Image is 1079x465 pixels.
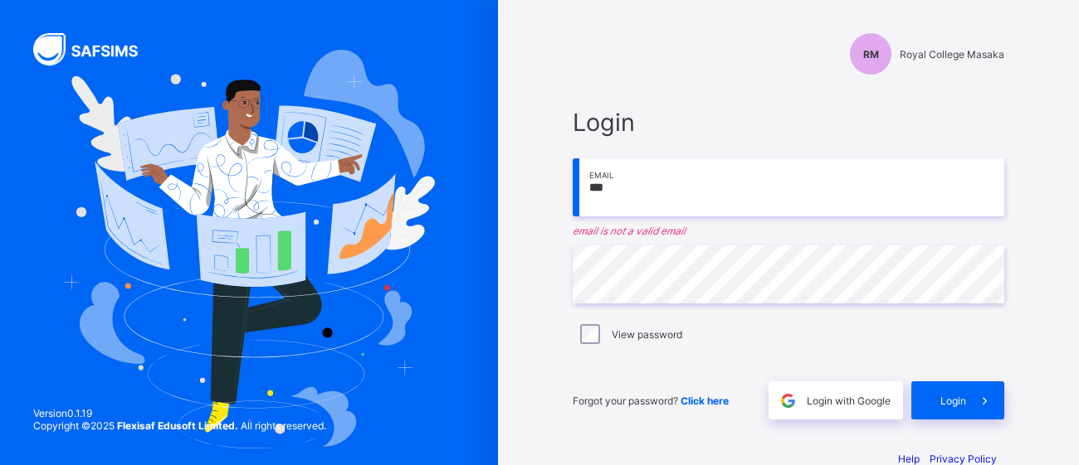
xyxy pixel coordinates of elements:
img: Hero Image [63,50,434,448]
span: Login [940,395,966,407]
a: Help [898,453,920,465]
img: SAFSIMS Logo [33,33,158,65]
label: View password [612,328,682,341]
img: google.396cfc9801f0270233282035f929180a.svg [779,391,798,410]
span: Forgot your password? [573,395,729,407]
a: Privacy Policy [930,453,997,465]
span: Royal College Masaka [900,48,1004,61]
span: Login [573,108,1004,137]
strong: Flexisaf Edusoft Limited. [117,419,238,432]
span: RM [863,48,879,61]
em: email is not a valid email [573,225,1004,237]
span: Copyright © 2025 All rights reserved. [33,419,326,432]
span: Version 0.1.19 [33,407,326,419]
a: Click here [681,395,729,407]
span: Login with Google [807,395,891,407]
